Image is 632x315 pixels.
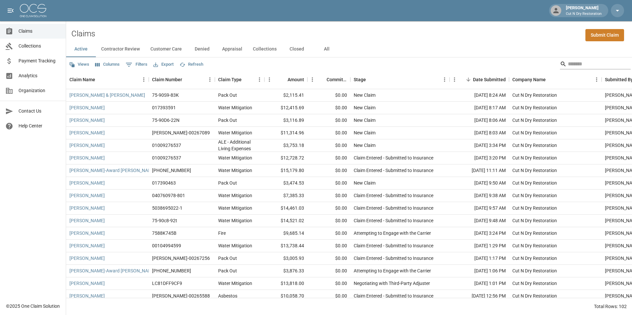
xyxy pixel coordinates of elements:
div: Cut N Dry Restoration [512,92,557,98]
button: Sort [546,75,555,84]
button: Sort [278,75,288,84]
button: Show filters [124,59,149,70]
div: Cut N Dry Restoration [512,205,557,211]
div: Claim Entered - Submitted to Insurance [354,217,433,224]
button: Export [152,59,175,70]
div: 01-009-256354 [152,267,191,274]
div: [DATE] 9:57 AM [450,202,509,215]
div: Pack Out [218,92,237,98]
a: [PERSON_NAME] [69,230,105,236]
div: Amount [288,70,304,89]
button: Views [67,59,91,70]
div: $0.00 [307,102,350,114]
a: [PERSON_NAME] [69,280,105,287]
span: Collections [19,43,60,50]
div: 75-90D6-22N [152,117,179,123]
div: $14,521.02 [264,215,307,227]
div: Claim Entered - Submitted to Insurance [354,192,433,199]
div: New Claim [354,129,375,136]
div: Cut N Dry Restoration [512,155,557,161]
div: $12,728.72 [264,152,307,164]
div: dynamic tabs [66,41,632,57]
button: Contractor Review [96,41,145,57]
h2: Claims [71,29,95,39]
button: Menu [307,75,317,85]
button: Menu [255,75,264,85]
div: [DATE] 9:48 AM [450,215,509,227]
div: [DATE] 8:06 AM [450,114,509,127]
div: Cut N Dry Restoration [512,242,557,249]
div: Claim Number [149,70,215,89]
div: Claim Entered - Submitted to Insurance [354,155,433,161]
div: $0.00 [307,277,350,290]
span: Analytics [19,72,60,79]
a: [PERSON_NAME] [69,255,105,262]
a: [PERSON_NAME]-Award [PERSON_NAME] [69,267,156,274]
div: Asbestos [218,293,237,299]
div: New Claim [354,180,375,186]
div: $0.00 [307,240,350,252]
button: Menu [139,75,149,85]
div: Cut N Dry Restoration [512,230,557,236]
div: Claim Entered - Submitted to Insurance [354,293,433,299]
div: 75-90S9-83K [152,92,179,98]
div: [DATE] 8:24 AM [450,89,509,102]
div: Cut N Dry Restoration [512,142,557,149]
div: Water Mitigation [218,155,252,161]
div: [DATE] 1:17 PM [450,252,509,265]
div: Cut N Dry Restoration [512,104,557,111]
div: Water Mitigation [218,280,252,287]
div: [DATE] 3:34 PM [450,139,509,152]
div: $7,385.33 [264,190,307,202]
div: [DATE] 11:11 AM [450,164,509,177]
div: $0.00 [307,190,350,202]
button: Closed [282,41,312,57]
button: Active [66,41,96,57]
p: Cut N Dry Restoration [566,11,602,17]
div: Search [560,59,631,71]
div: New Claim [354,92,375,98]
div: 040760978-801 [152,192,185,199]
div: Water Mitigation [218,217,252,224]
div: Cut N Dry Restoration [512,180,557,186]
div: LC81DFF9CF9 [152,280,182,287]
div: Negotiating with Third-Party Adjuster [354,280,430,287]
div: Water Mitigation [218,129,252,136]
button: Collections [248,41,282,57]
div: Committed Amount [327,70,347,89]
div: ALE - Additional Living Expenses [218,139,261,152]
div: 7588K745B [152,230,177,236]
span: Claims [19,28,60,35]
button: Sort [242,75,251,84]
button: Menu [592,75,602,85]
div: [PERSON_NAME] [563,5,604,17]
div: Cut N Dry Restoration [512,267,557,274]
div: Total Rows: 102 [594,303,627,310]
div: 75-90c8-92t [152,217,177,224]
div: $0.00 [307,265,350,277]
a: [PERSON_NAME] [69,293,105,299]
a: [PERSON_NAME] [69,155,105,161]
div: Pack Out [218,267,237,274]
div: Claim Entered - Submitted to Insurance [354,205,433,211]
button: Sort [317,75,327,84]
button: Menu [205,75,215,85]
div: Stage [354,70,366,89]
div: Cut N Dry Restoration [512,280,557,287]
a: [PERSON_NAME] [69,142,105,149]
div: $3,005.93 [264,252,307,265]
button: Sort [366,75,375,84]
div: Amount [264,70,307,89]
div: $3,474.53 [264,177,307,190]
div: $3,753.18 [264,139,307,152]
div: Claim Name [69,70,95,89]
div: Water Mitigation [218,192,252,199]
div: Water Mitigation [218,167,252,174]
button: Denied [187,41,217,57]
div: 017390463 [152,180,176,186]
div: Cut N Dry Restoration [512,192,557,199]
div: $0.00 [307,252,350,265]
a: [PERSON_NAME] [69,192,105,199]
div: $0.00 [307,227,350,240]
div: $13,818.00 [264,277,307,290]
